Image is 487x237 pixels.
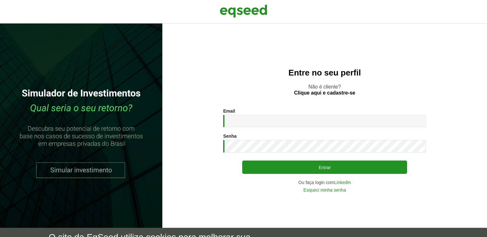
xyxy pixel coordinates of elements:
img: EqSeed Logo [220,3,267,19]
a: LinkedIn [334,180,351,185]
div: Ou faça login com [223,180,426,185]
a: Clique aqui e cadastre-se [294,90,355,95]
label: Senha [223,134,237,138]
p: Não é cliente? [175,84,474,96]
h2: Entre no seu perfil [175,68,474,77]
label: Email [223,109,235,113]
a: Esqueci minha senha [303,188,346,192]
button: Entrar [242,161,407,174]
